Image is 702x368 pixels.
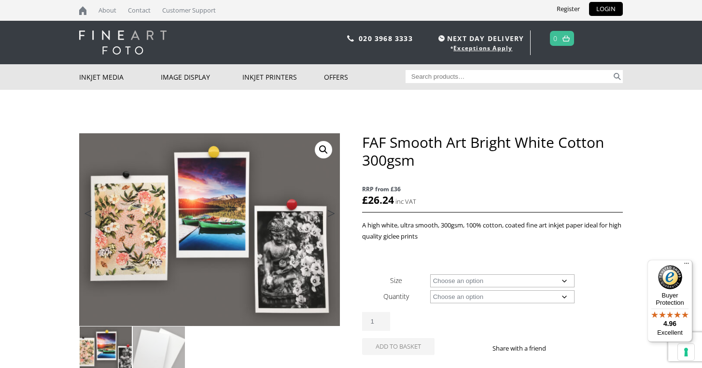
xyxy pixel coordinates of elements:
[562,35,570,42] img: basket.svg
[324,64,406,90] a: Offers
[658,265,682,289] img: Trusted Shops Trustmark
[362,184,623,195] span: RRP from £36
[362,312,390,331] input: Product quantity
[681,260,692,271] button: Menu
[362,220,623,242] p: A high white, ultra smooth, 300gsm, 100% cotton, coated fine art inkjet paper ideal for high qual...
[663,320,676,327] span: 4.96
[553,31,558,45] a: 0
[390,276,402,285] label: Size
[453,44,512,52] a: Exceptions Apply
[315,141,332,158] a: View full-screen image gallery
[558,344,565,352] img: facebook sharing button
[549,2,587,16] a: Register
[79,30,167,55] img: logo-white.svg
[678,344,694,360] button: Your consent preferences for tracking technologies
[647,260,692,342] button: Trusted Shops TrustmarkBuyer Protection4.96Excellent
[589,2,623,16] a: LOGIN
[612,70,623,83] button: Search
[359,34,413,43] a: 020 3968 3333
[438,35,445,42] img: time.svg
[383,292,409,301] label: Quantity
[492,343,558,354] p: Share with a friend
[79,64,161,90] a: Inkjet Media
[362,338,435,355] button: Add to basket
[647,292,692,306] p: Buyer Protection
[569,344,577,352] img: twitter sharing button
[347,35,354,42] img: phone.svg
[581,344,589,352] img: email sharing button
[242,64,324,90] a: Inkjet Printers
[161,64,242,90] a: Image Display
[406,70,612,83] input: Search products…
[436,33,524,44] span: NEXT DAY DELIVERY
[362,133,623,169] h1: FAF Smooth Art Bright White Cotton 300gsm
[362,193,368,207] span: £
[362,193,394,207] bdi: 26.24
[647,329,692,337] p: Excellent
